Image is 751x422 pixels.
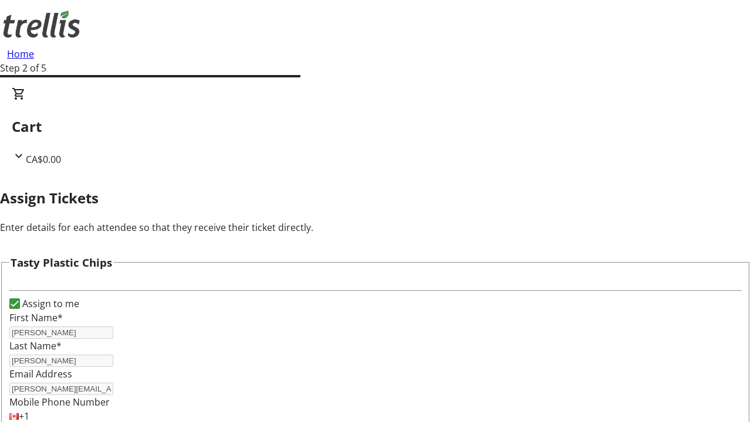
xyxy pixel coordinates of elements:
[9,367,72,380] label: Email Address
[9,396,110,409] label: Mobile Phone Number
[9,311,63,324] label: First Name*
[12,116,739,137] h2: Cart
[12,87,739,166] div: CartCA$0.00
[20,297,79,311] label: Assign to me
[26,153,61,166] span: CA$0.00
[9,339,62,352] label: Last Name*
[11,254,112,271] h3: Tasty Plastic Chips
